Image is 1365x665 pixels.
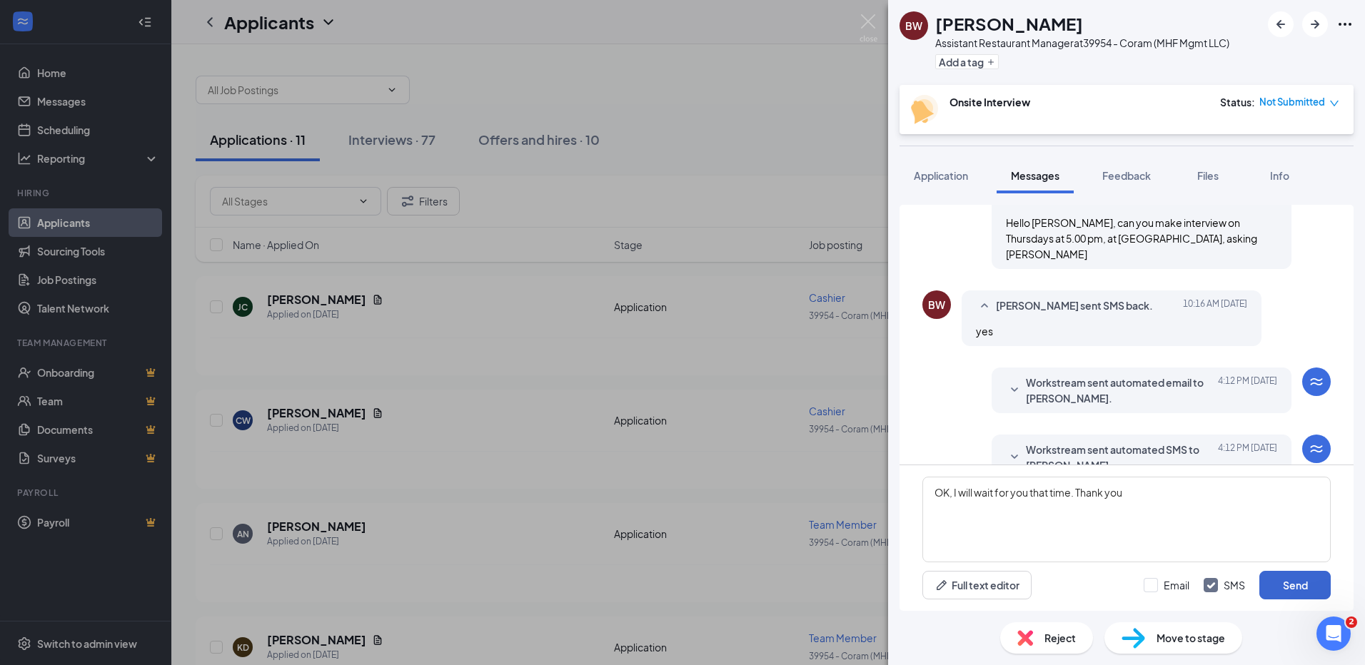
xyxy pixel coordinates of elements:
span: Messages [1011,169,1059,182]
svg: ArrowLeftNew [1272,16,1289,33]
span: Info [1270,169,1289,182]
span: [DATE] 4:12 PM [1218,442,1277,473]
span: 2 [1346,616,1357,628]
span: Feedback [1102,169,1151,182]
svg: Pen [935,578,949,592]
div: BW [928,298,945,312]
span: Not Submitted [1259,95,1325,109]
h1: [PERSON_NAME] [935,11,1083,36]
b: Onsite Interview [950,96,1030,108]
button: Full text editorPen [922,571,1032,599]
textarea: OK, I will wait for you that time. Thank you [922,477,1331,562]
div: Assistant Restaurant Manager at 39954 - Coram (MHF Mgmt LLC) [935,36,1229,50]
iframe: Intercom live chat [1316,616,1351,651]
svg: ArrowRight [1306,16,1324,33]
span: Hello [PERSON_NAME], can you make interview on Thursdays at 5.00 pm, at [GEOGRAPHIC_DATA], asking... [1006,216,1257,260]
svg: Ellipses [1336,16,1354,33]
svg: SmallChevronDown [1006,449,1023,466]
svg: SmallChevronDown [1006,382,1023,399]
span: [DATE] 10:16 AM [1183,298,1247,315]
svg: WorkstreamLogo [1308,373,1325,390]
span: Move to stage [1157,630,1225,646]
svg: Plus [987,58,995,66]
button: Send [1259,571,1331,599]
div: BW [905,19,922,33]
span: Reject [1044,630,1076,646]
svg: SmallChevronUp [976,298,993,315]
div: Status : [1220,95,1255,109]
button: ArrowRight [1302,11,1328,37]
span: Files [1197,169,1219,182]
button: PlusAdd a tag [935,54,999,69]
span: [PERSON_NAME] sent SMS back. [996,298,1153,315]
span: Workstream sent automated email to [PERSON_NAME]. [1026,375,1213,406]
button: ArrowLeftNew [1268,11,1294,37]
span: Workstream sent automated SMS to [PERSON_NAME]. [1026,442,1213,473]
span: down [1329,98,1339,108]
span: Application [914,169,968,182]
span: [DATE] 4:12 PM [1218,375,1277,406]
svg: WorkstreamLogo [1308,440,1325,457]
span: yes [976,325,993,337]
